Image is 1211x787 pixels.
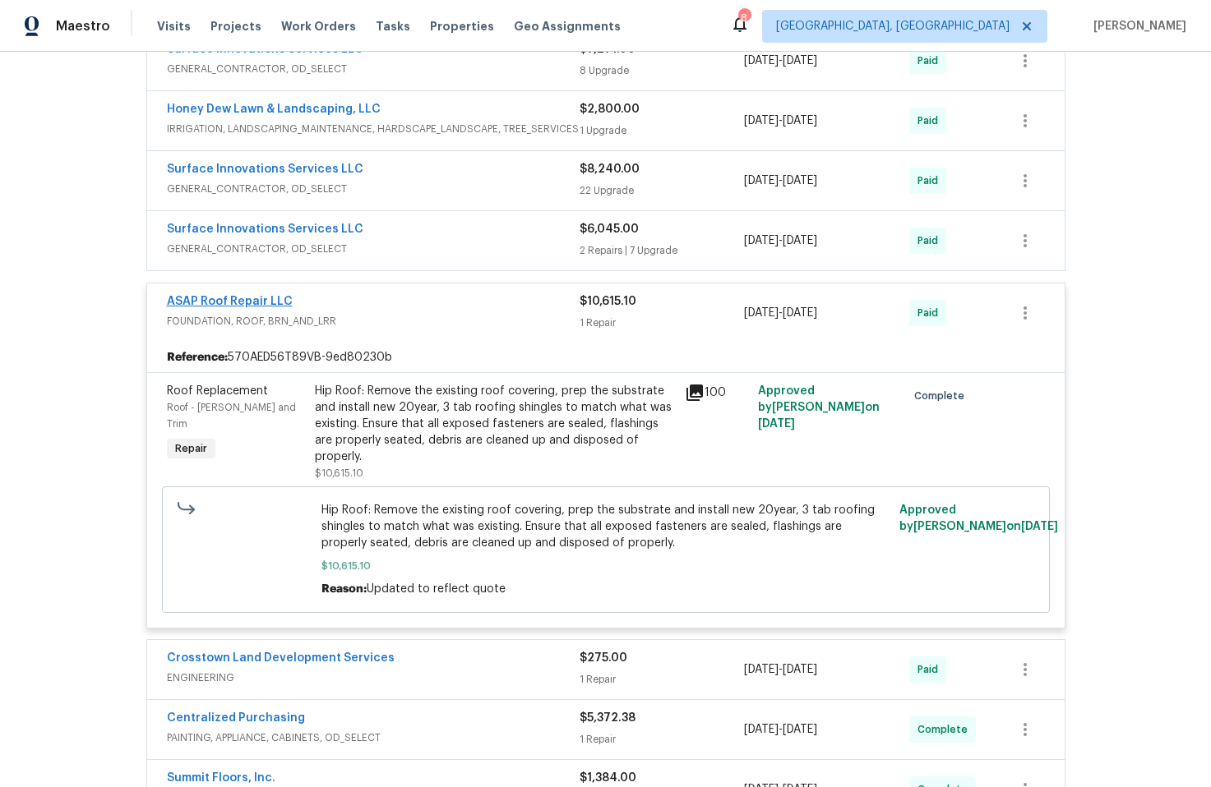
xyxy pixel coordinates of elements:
[917,305,945,321] span: Paid
[281,18,356,35] span: Work Orders
[744,661,817,678] span: -
[321,558,890,574] span: $10,615.10
[580,242,745,259] div: 2 Repairs | 7 Upgrade
[1021,521,1058,532] span: [DATE]
[580,62,745,79] div: 8 Upgrade
[783,235,817,246] span: [DATE]
[580,223,639,235] span: $6,045.00
[917,113,945,129] span: Paid
[744,173,817,189] span: -
[917,232,945,249] span: Paid
[1087,18,1186,35] span: [PERSON_NAME]
[580,712,636,724] span: $5,372.38
[744,724,779,735] span: [DATE]
[783,724,817,735] span: [DATE]
[167,349,228,366] b: Reference:
[917,661,945,678] span: Paid
[580,104,640,115] span: $2,800.00
[783,55,817,67] span: [DATE]
[744,115,779,127] span: [DATE]
[167,181,580,197] span: GENERAL_CONTRACTOR, OD_SELECT
[914,388,971,404] span: Complete
[514,18,621,35] span: Geo Assignments
[783,307,817,319] span: [DATE]
[167,121,580,137] span: IRRIGATION, LANDSCAPING_MAINTENANCE, HARDSCAPE_LANDSCAPE, TREE_SERVICES
[167,652,395,664] a: Crosstown Land Development Services
[580,731,745,748] div: 1 Repair
[167,385,268,397] span: Roof Replacement
[783,115,817,127] span: [DATE]
[580,652,627,664] span: $275.00
[169,440,214,457] span: Repair
[167,241,580,257] span: GENERAL_CONTRACTOR, OD_SELECT
[376,21,410,32] span: Tasks
[783,664,817,675] span: [DATE]
[899,504,1058,532] span: Approved by [PERSON_NAME] on
[56,18,110,35] span: Maestro
[744,55,779,67] span: [DATE]
[744,113,817,129] span: -
[580,163,640,175] span: $8,240.00
[685,383,749,403] div: 100
[744,235,779,246] span: [DATE]
[167,296,293,307] a: ASAP Roof Repair LLC
[321,583,367,595] span: Reason:
[167,772,275,784] a: Summit Floors, Inc.
[744,307,779,319] span: [DATE]
[321,502,890,551] span: Hip Roof: Remove the existing roof covering, prep the substrate and install new 20year, 3 tab roo...
[917,721,974,738] span: Complete
[580,315,745,331] div: 1 Repair
[167,223,363,235] a: Surface Innovations Services LLC
[167,403,296,429] span: Roof - [PERSON_NAME] and Trim
[167,712,305,724] a: Centralized Purchasing
[744,305,817,321] span: -
[744,53,817,69] span: -
[167,729,580,746] span: PAINTING, APPLIANCE, CABINETS, OD_SELECT
[917,53,945,69] span: Paid
[580,296,636,307] span: $10,615.10
[167,670,580,686] span: ENGINEERING
[367,583,506,595] span: Updated to reflect quote
[157,18,191,35] span: Visits
[167,61,580,77] span: GENERAL_CONTRACTOR, OD_SELECT
[580,122,745,139] div: 1 Upgrade
[167,163,363,175] a: Surface Innovations Services LLC
[758,385,880,430] span: Approved by [PERSON_NAME] on
[430,18,494,35] span: Properties
[744,664,779,675] span: [DATE]
[744,232,817,249] span: -
[167,313,580,329] span: FOUNDATION, ROOF, BRN_AND_LRR
[167,104,381,115] a: Honey Dew Lawn & Landscaping, LLC
[147,343,1065,372] div: 570AED56T89VB-9ed80230b
[580,772,636,784] span: $1,384.00
[315,468,363,478] span: $10,615.10
[744,175,779,186] span: [DATE]
[315,383,675,465] div: Hip Roof: Remove the existing roof covering, prep the substrate and install new 20year, 3 tab roo...
[917,173,945,189] span: Paid
[776,18,1010,35] span: [GEOGRAPHIC_DATA], [GEOGRAPHIC_DATA]
[210,18,261,35] span: Projects
[738,10,750,26] div: 8
[744,721,817,738] span: -
[758,418,795,430] span: [DATE]
[580,182,745,199] div: 22 Upgrade
[580,671,745,688] div: 1 Repair
[783,175,817,186] span: [DATE]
